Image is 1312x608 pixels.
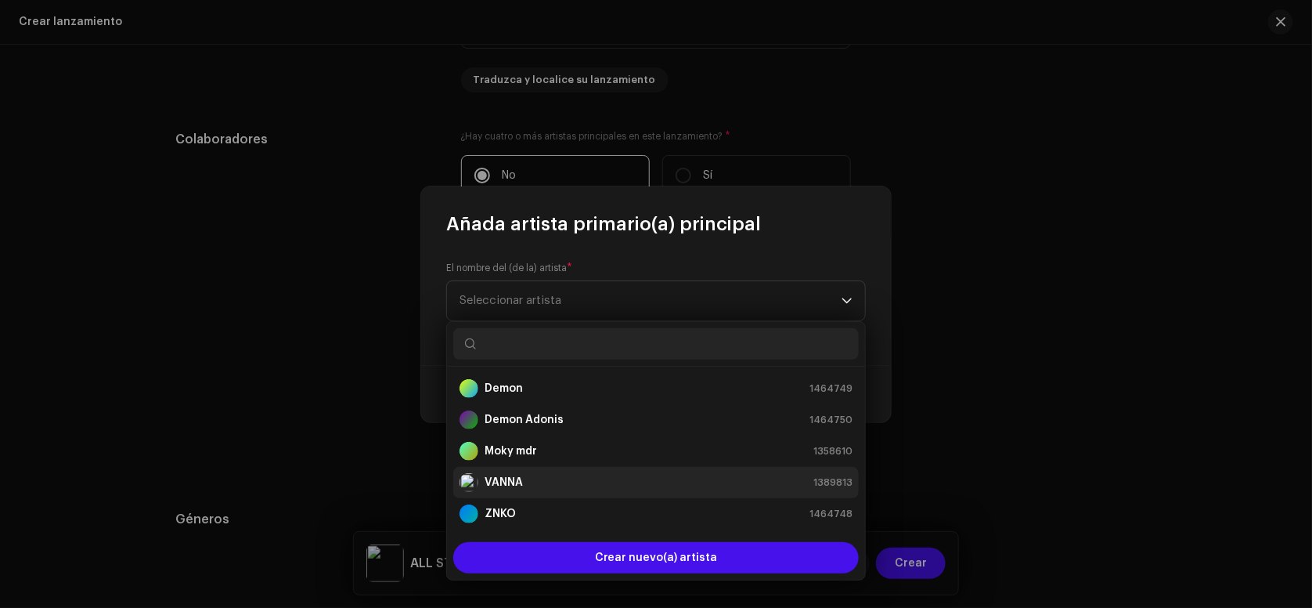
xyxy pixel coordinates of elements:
[460,295,561,306] span: Seleccionar artista
[809,412,852,428] span: 1464750
[460,473,478,492] img: 23020136-8182-45db-ac8e-e69f026a84ef
[485,412,564,428] strong: Demon Adonis
[447,367,865,536] ul: Option List
[485,381,523,396] strong: Demon
[809,381,852,396] span: 1464749
[453,373,859,404] li: Demon
[453,404,859,436] li: Demon Adonis
[595,542,718,574] span: Crear nuevo(a) artista
[813,475,852,490] span: 1389813
[453,436,859,467] li: Moky mdr
[813,443,852,459] span: 1358610
[453,467,859,498] li: VANNA
[809,506,852,522] span: 1464748
[453,498,859,530] li: ZNKO
[446,262,572,274] label: El nombre del (de la) artista
[460,281,842,320] span: Seleccionar artista
[446,212,761,237] span: Añada artista primario(a) principal
[485,443,537,459] strong: Moky mdr
[485,506,516,522] strong: ZNKO
[842,281,852,320] div: dropdown trigger
[485,475,523,490] strong: VANNA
